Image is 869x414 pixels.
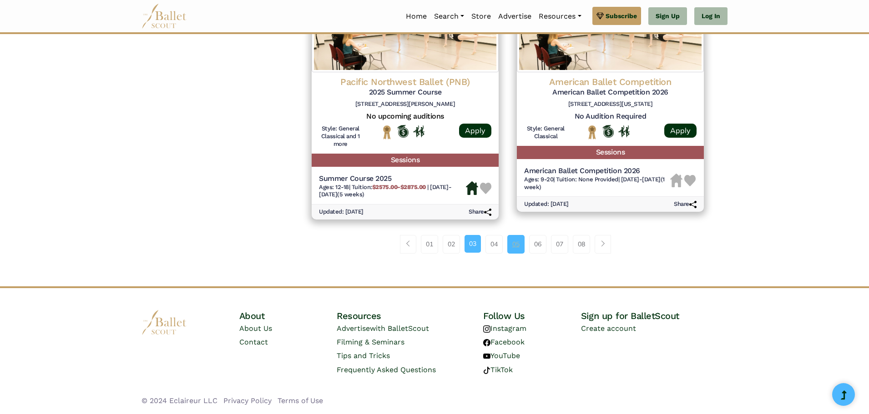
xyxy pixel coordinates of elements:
[648,7,687,25] a: Sign Up
[674,200,697,208] h6: Share
[337,310,483,322] h4: Resources
[524,166,670,176] h5: American Ballet Competition 2026
[596,11,604,21] img: gem.svg
[141,310,187,335] img: logo
[319,184,466,199] h6: | |
[239,338,268,346] a: Contact
[319,112,491,121] h5: No upcoming auditions
[495,7,535,26] a: Advertise
[483,353,490,360] img: youtube logo
[352,184,428,190] span: Tuition:
[278,396,323,405] a: Terms of Use
[239,324,272,333] a: About Us
[319,184,451,198] span: [DATE]-[DATE] (5 weeks)
[400,235,616,253] nav: Page navigation example
[480,183,491,194] img: Heart
[421,235,438,253] a: 01
[524,100,697,108] h6: [STREET_ADDRESS][US_STATE]
[524,176,670,191] h6: | |
[443,235,460,253] a: 02
[694,7,728,25] a: Log In
[337,338,404,346] a: Filming & Seminars
[524,125,567,140] h6: Style: General Classical
[606,11,637,21] span: Subscribe
[402,7,430,26] a: Home
[223,396,272,405] a: Privacy Policy
[381,125,393,139] img: National
[459,124,491,138] a: Apply
[319,184,349,190] span: Ages: 12-18
[337,324,429,333] a: Advertisewith BalletScout
[483,325,490,333] img: instagram logo
[517,146,704,159] h5: Sessions
[370,324,429,333] span: with BalletScout
[556,176,618,183] span: Tuition: None Provided
[468,7,495,26] a: Store
[535,7,585,26] a: Resources
[430,7,468,26] a: Search
[524,176,665,190] span: [DATE]-[DATE] (1 week)
[592,7,641,25] a: Subscribe
[465,235,481,252] a: 03
[483,324,526,333] a: Instagram
[573,235,590,253] a: 08
[586,125,598,139] img: National
[312,154,499,167] h5: Sessions
[469,208,491,216] h6: Share
[397,125,409,138] img: Offers Scholarship
[670,174,682,187] img: Housing Unavailable
[524,76,697,88] h4: American Ballet Competition
[551,235,568,253] a: 07
[524,88,697,97] h5: American Ballet Competition 2026
[684,175,696,186] img: Heart
[466,181,478,195] img: Housing Available
[524,112,697,121] h5: No Audition Required
[483,339,490,346] img: facebook logo
[337,351,390,360] a: Tips and Tricks
[618,125,630,137] img: In Person
[507,235,525,253] a: 05
[483,365,513,374] a: TikTok
[319,76,491,88] h4: Pacific Northwest Ballet (PNB)
[319,125,362,148] h6: Style: General Classical and 1 more
[319,100,491,108] h6: [STREET_ADDRESS][PERSON_NAME]
[319,208,364,216] h6: Updated: [DATE]
[483,338,525,346] a: Facebook
[337,365,436,374] a: Frequently Asked Questions
[529,235,546,253] a: 06
[602,125,614,138] img: Offers Scholarship
[485,235,503,253] a: 04
[372,184,426,190] b: $2575.00-$2875.00
[141,395,217,407] li: © 2024 Eclaireur LLC
[664,124,697,138] a: Apply
[413,125,424,137] img: In Person
[319,174,466,184] h5: Summer Course 2025
[239,310,337,322] h4: About
[483,310,581,322] h4: Follow Us
[524,176,553,183] span: Ages: 9-20
[581,324,636,333] a: Create account
[524,200,569,208] h6: Updated: [DATE]
[319,88,491,97] h5: 2025 Summer Course
[483,367,490,374] img: tiktok logo
[581,310,728,322] h4: Sign up for BalletScout
[483,351,520,360] a: YouTube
